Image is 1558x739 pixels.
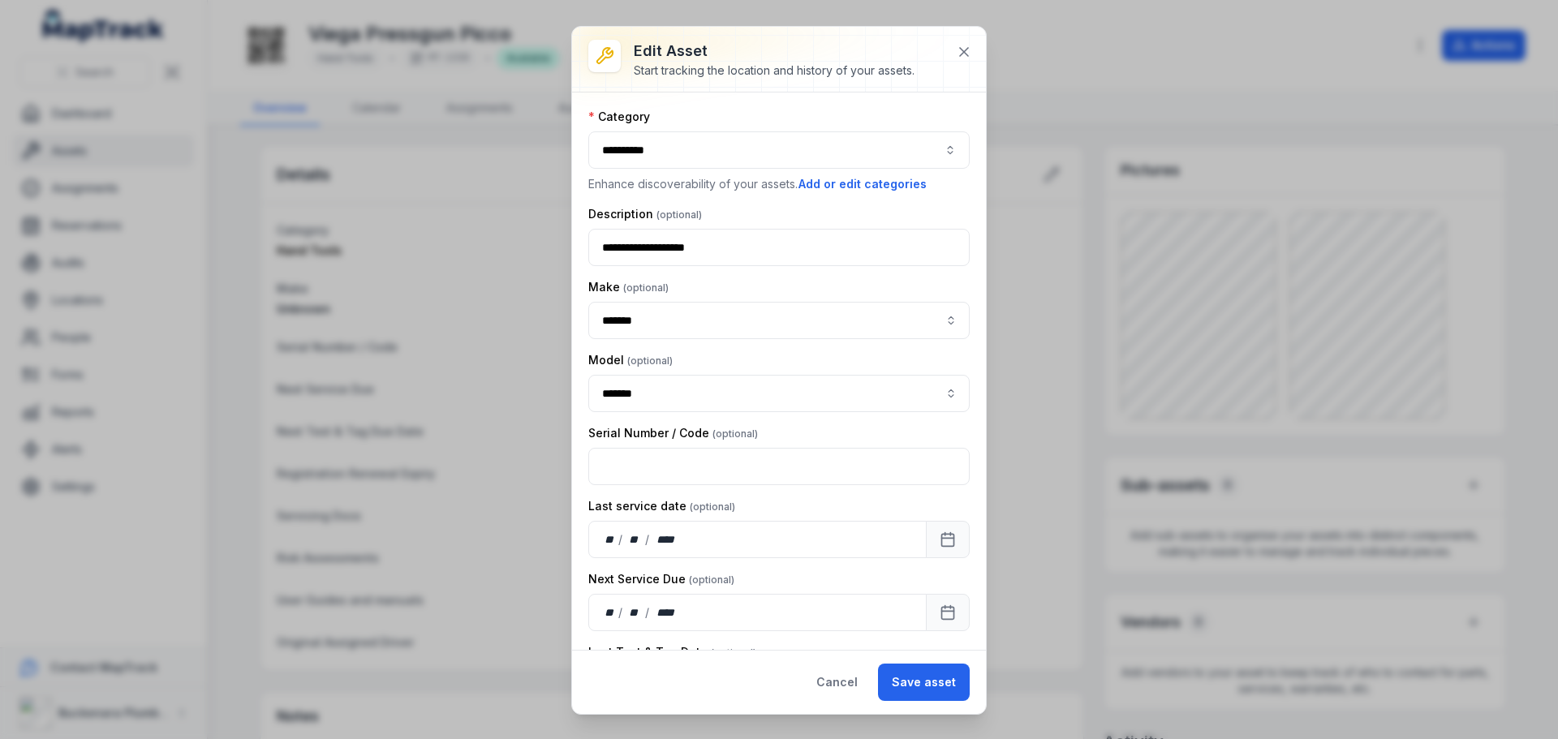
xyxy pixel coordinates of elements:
div: day, [602,531,618,548]
input: asset-edit:cf[3ccd74bf-97ce-44ff-a813-958239faab7e]-label [588,302,970,339]
button: Save asset [878,664,970,701]
div: Start tracking the location and history of your assets. [634,62,915,79]
div: month, [624,531,646,548]
button: Add or edit categories [798,175,927,193]
button: Cancel [803,664,872,701]
label: Serial Number / Code [588,425,758,441]
label: Model [588,352,673,368]
label: Last Test & Tag Date [588,644,756,660]
p: Enhance discoverability of your assets. [588,175,970,193]
h3: Edit asset [634,40,915,62]
button: Calendar [926,521,970,558]
div: / [618,531,624,548]
label: Description [588,206,702,222]
div: year, [651,531,681,548]
div: year, [651,604,681,621]
div: / [645,531,651,548]
label: Make [588,279,669,295]
label: Last service date [588,498,735,514]
label: Next Service Due [588,571,734,587]
div: / [645,604,651,621]
label: Category [588,109,650,125]
div: / [618,604,624,621]
button: Calendar [926,594,970,631]
input: asset-edit:cf[74799a0e-38b1-459d-9992-40ae52701d5d]-label [588,375,970,412]
div: day, [602,604,618,621]
div: month, [624,604,646,621]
